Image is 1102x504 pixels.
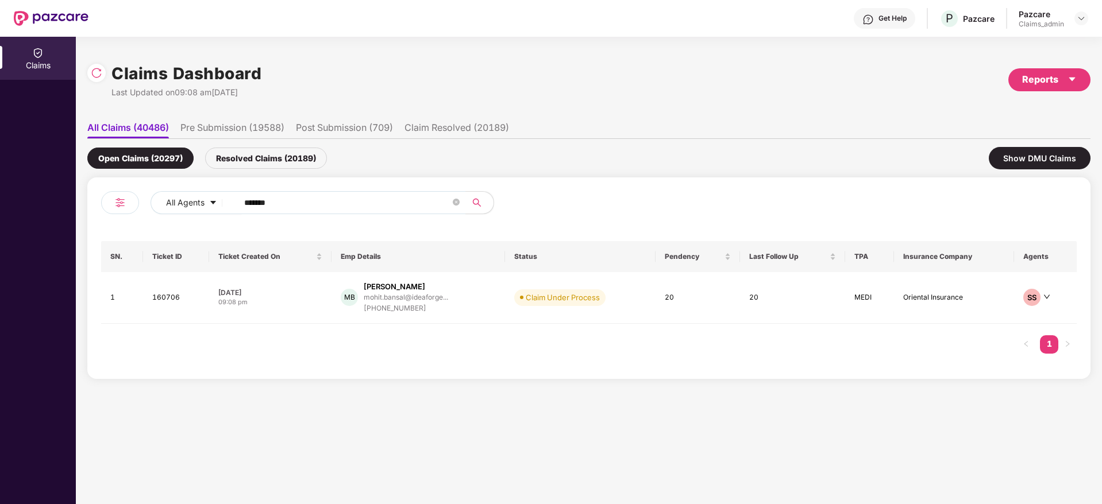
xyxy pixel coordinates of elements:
[862,14,874,25] img: svg+xml;base64,PHN2ZyBpZD0iSGVscC0zMngzMiIgeG1sbnM9Imh0dHA6Ly93d3cudzMub3JnLzIwMDAvc3ZnIiB3aWR0aD...
[665,252,722,261] span: Pendency
[1077,14,1086,23] img: svg+xml;base64,PHN2ZyBpZD0iRHJvcGRvd24tMzJ4MzIiIHhtbG5zPSJodHRwOi8vd3d3LnczLm9yZy8yMDAwL3N2ZyIgd2...
[1019,20,1064,29] div: Claims_admin
[1023,289,1041,306] div: SS
[1019,9,1064,20] div: Pazcare
[1043,293,1050,300] span: down
[14,11,88,26] img: New Pazcare Logo
[749,252,827,261] span: Last Follow Up
[963,13,995,24] div: Pazcare
[32,47,44,59] img: svg+xml;base64,PHN2ZyBpZD0iQ2xhaW0iIHhtbG5zPSJodHRwOi8vd3d3LnczLm9yZy8yMDAwL3N2ZyIgd2lkdGg9IjIwIi...
[946,11,953,25] span: P
[656,241,740,272] th: Pendency
[218,252,314,261] span: Ticket Created On
[740,241,845,272] th: Last Follow Up
[878,14,907,23] div: Get Help
[1014,241,1077,272] th: Agents
[209,241,332,272] th: Ticket Created On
